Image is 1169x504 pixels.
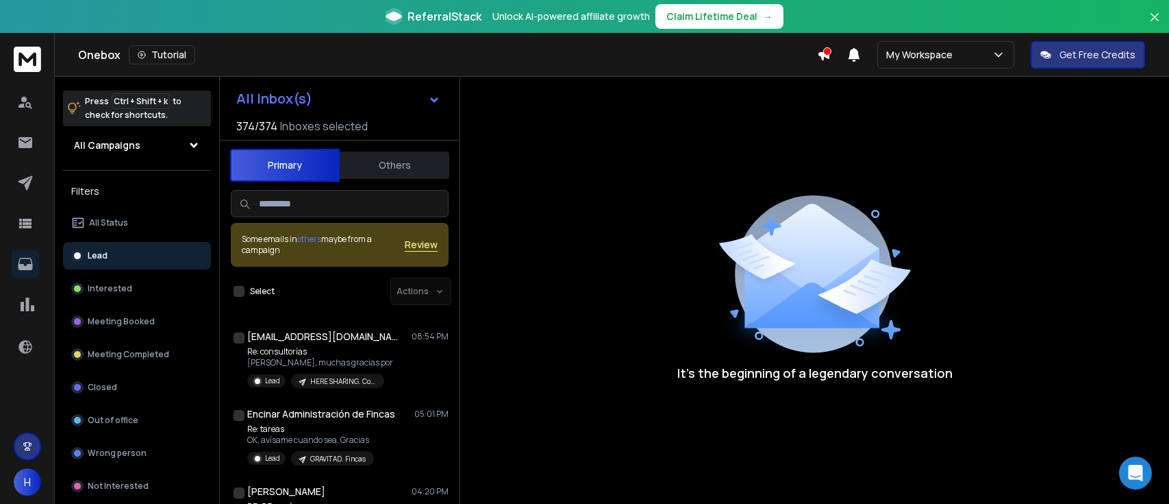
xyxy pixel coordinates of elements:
[280,118,368,134] h3: Inboxes selected
[88,448,147,459] p: Wrong person
[247,346,393,357] p: Re: consultorías
[236,118,277,134] span: 374 / 374
[655,4,783,29] button: Claim Lifetime Deal→
[242,234,405,256] div: Some emails in maybe from a campaign
[112,93,170,109] span: Ctrl + Shift + k
[89,217,128,228] p: All Status
[63,374,211,401] button: Closed
[247,435,374,446] p: OK, avísame cuando sea. Gracias
[230,149,340,182] button: Primary
[247,357,393,368] p: [PERSON_NAME], muchas gracias por
[310,454,366,464] p: GRAVITAD. Fincas
[297,233,321,245] span: others
[63,209,211,237] button: All Status
[250,286,275,297] label: Select
[88,349,169,360] p: Meeting Completed
[412,331,449,342] p: 08:54 PM
[63,242,211,269] button: Lead
[407,8,481,25] span: ReferralStack
[14,468,41,496] button: H
[88,283,132,294] p: Interested
[677,363,953,383] p: It’s the beginning of a legendary conversation
[78,45,817,64] div: Onebox
[886,48,958,62] p: My Workspace
[265,376,280,386] p: Lead
[763,10,772,23] span: →
[74,139,140,152] h1: All Campaigns
[63,407,211,434] button: Out of office
[129,45,195,64] button: Tutorial
[405,238,438,252] button: Review
[88,382,117,393] p: Closed
[63,440,211,467] button: Wrong person
[88,316,155,327] p: Meeting Booked
[1119,457,1152,490] div: Open Intercom Messenger
[63,341,211,368] button: Meeting Completed
[225,85,451,112] button: All Inbox(s)
[247,407,395,421] h1: Encinar Administración de Fincas
[88,481,149,492] p: Not Interested
[63,275,211,302] button: Interested
[63,132,211,159] button: All Campaigns
[1031,41,1145,69] button: Get Free Credits
[414,409,449,420] p: 05:01 PM
[236,92,312,106] h1: All Inbox(s)
[492,10,650,23] p: Unlock AI-powered affiliate growth
[88,415,138,426] p: Out of office
[247,424,374,435] p: Re: tareas
[1146,8,1164,41] button: Close banner
[412,486,449,497] p: 04:20 PM
[85,95,181,122] p: Press to check for shortcuts.
[88,250,108,261] p: Lead
[340,150,449,180] button: Others
[1059,48,1135,62] p: Get Free Credits
[310,376,376,387] p: HERE SHARING. Consultoría
[63,472,211,500] button: Not Interested
[63,308,211,335] button: Meeting Booked
[247,485,325,499] h1: [PERSON_NAME]
[247,330,398,344] h1: [EMAIL_ADDRESS][DOMAIN_NAME]
[265,453,280,464] p: Lead
[63,182,211,201] h3: Filters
